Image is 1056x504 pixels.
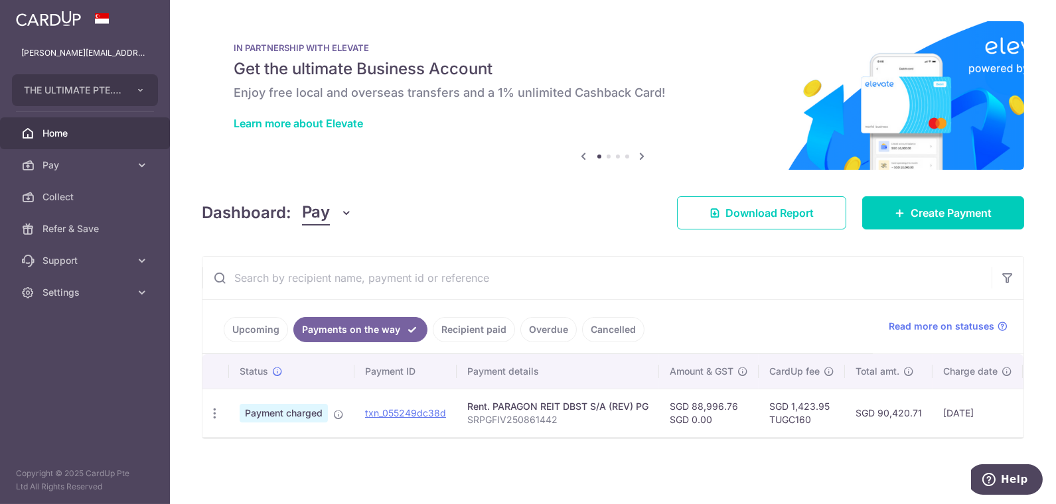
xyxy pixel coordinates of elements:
p: [PERSON_NAME][EMAIL_ADDRESS][DOMAIN_NAME] [21,46,149,60]
td: SGD 90,420.71 [845,389,933,437]
p: SRPGFIV250861442 [467,413,648,426]
a: Read more on statuses [889,320,1008,333]
a: Download Report [677,196,846,229]
img: CardUp [16,11,81,27]
a: Learn more about Elevate [234,117,363,130]
th: Payment details [457,354,659,389]
span: Payment charged [240,404,328,422]
td: SGD 88,996.76 SGD 0.00 [659,389,759,437]
span: Read more on statuses [889,320,994,333]
button: THE ULTIMATE PTE. LTD. [12,74,158,106]
h4: Dashboard: [202,201,291,225]
a: txn_055249dc38d [365,407,446,418]
div: Rent. PARAGON REIT DBST S/A (REV) PG [467,400,648,413]
p: IN PARTNERSHIP WITH ELEVATE [234,42,992,53]
img: Renovation banner [202,21,1024,170]
span: Settings [42,286,130,299]
span: CardUp fee [769,365,820,378]
h6: Enjoy free local and overseas transfers and a 1% unlimited Cashback Card! [234,85,992,101]
span: THE ULTIMATE PTE. LTD. [24,84,122,97]
span: Download Report [725,205,814,221]
span: Pay [42,158,130,172]
span: Collect [42,190,130,204]
span: Charge date [943,365,998,378]
span: Amount & GST [670,365,733,378]
span: Pay [302,200,330,225]
a: Upcoming [224,317,288,342]
a: Payments on the way [293,317,427,342]
a: Recipient paid [433,317,515,342]
th: Payment ID [354,354,457,389]
span: Total amt. [856,365,899,378]
a: Cancelled [582,317,644,342]
span: Refer & Save [42,222,130,235]
span: Create Payment [911,205,992,221]
td: SGD 1,423.95 TUGC160 [759,389,845,437]
a: Overdue [520,317,577,342]
span: Status [240,365,268,378]
h5: Get the ultimate Business Account [234,58,992,80]
button: Pay [302,200,353,225]
span: Home [42,127,130,140]
input: Search by recipient name, payment id or reference [202,257,992,299]
span: Support [42,254,130,267]
a: Create Payment [862,196,1024,229]
iframe: Opens a widget where you can find more information [971,464,1043,497]
td: [DATE] [933,389,1023,437]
